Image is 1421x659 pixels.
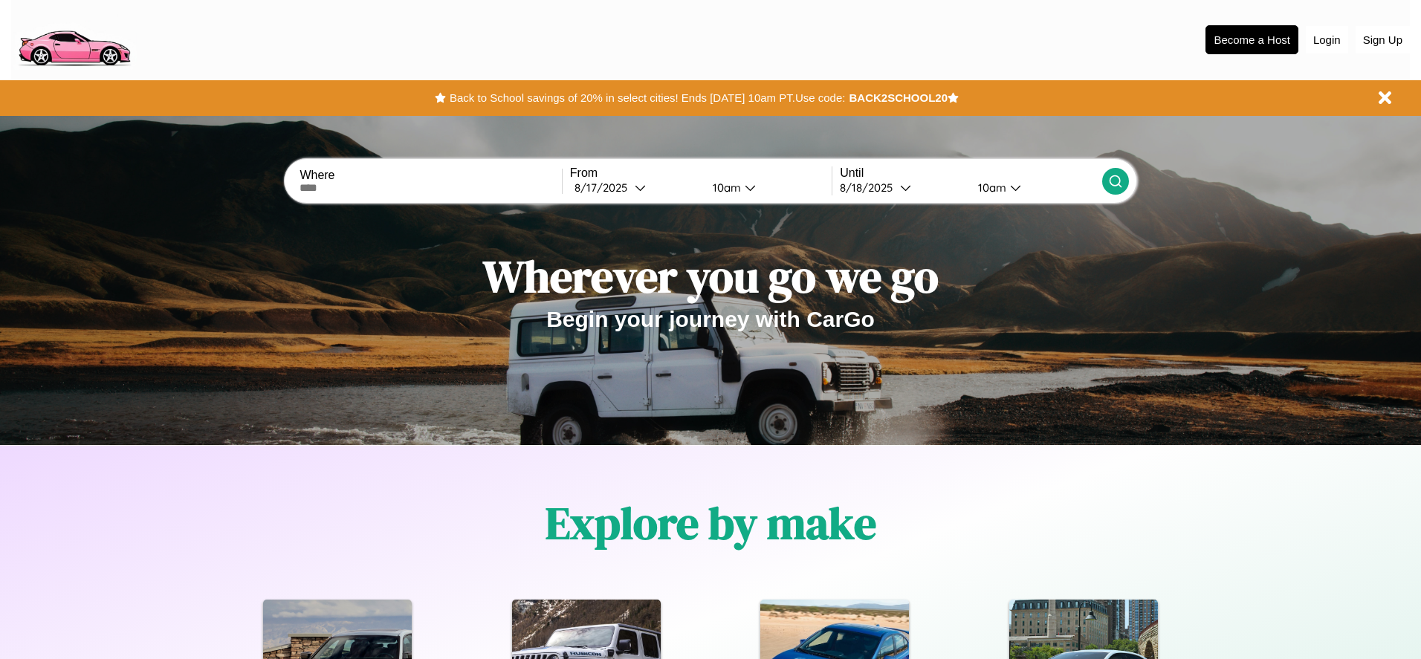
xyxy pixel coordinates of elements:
label: Until [840,166,1101,180]
div: 10am [971,181,1010,195]
button: Back to School savings of 20% in select cities! Ends [DATE] 10am PT.Use code: [446,88,849,108]
button: Sign Up [1356,26,1410,53]
img: logo [11,7,137,70]
b: BACK2SCHOOL20 [849,91,948,104]
label: Where [300,169,561,182]
button: Login [1306,26,1348,53]
div: 8 / 18 / 2025 [840,181,900,195]
div: 10am [705,181,745,195]
button: 10am [966,180,1101,195]
button: Become a Host [1205,25,1298,54]
button: 10am [701,180,832,195]
label: From [570,166,832,180]
button: 8/17/2025 [570,180,701,195]
div: 8 / 17 / 2025 [574,181,635,195]
h1: Explore by make [546,493,876,554]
